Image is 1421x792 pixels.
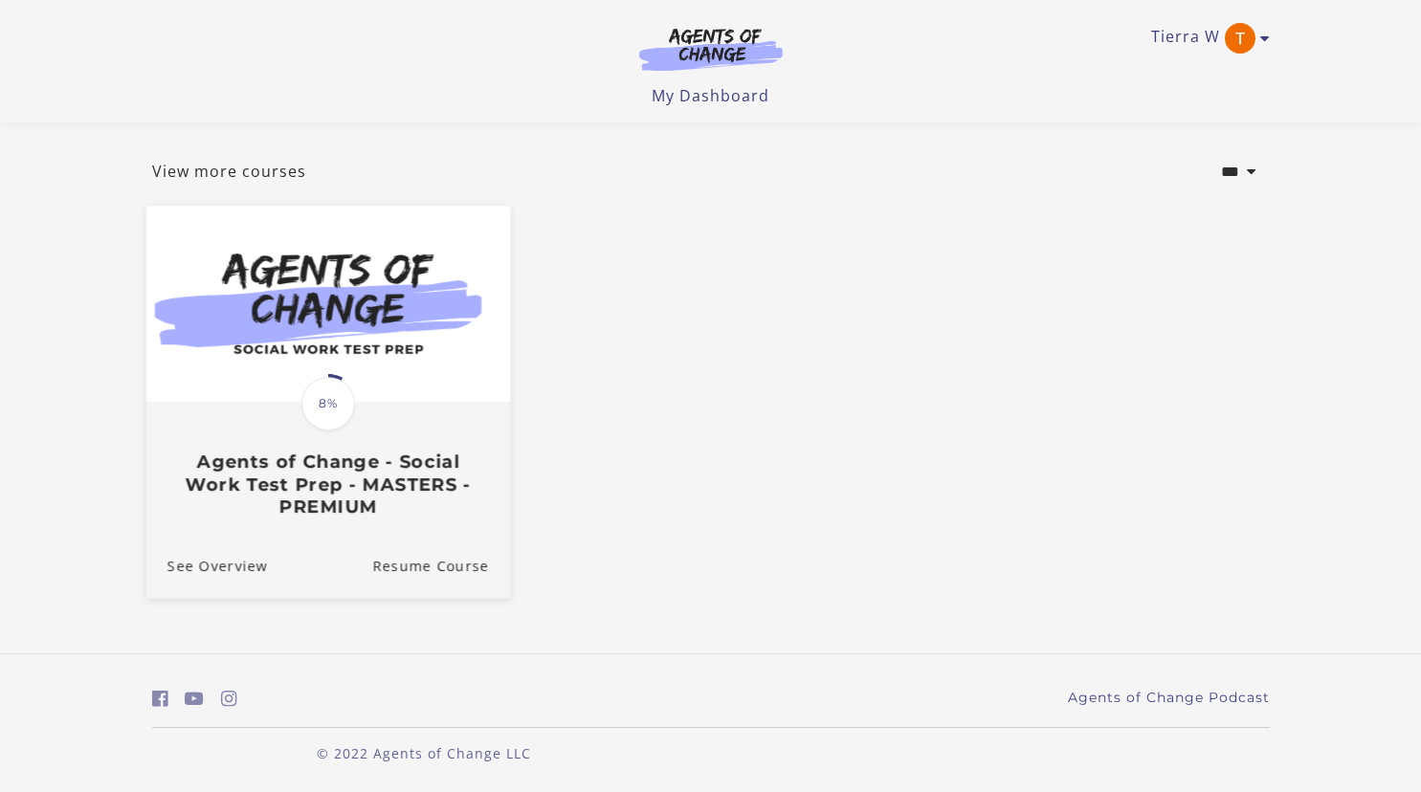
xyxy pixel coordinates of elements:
[152,690,168,708] i: https://www.facebook.com/groups/aswbtestprep (Open in a new window)
[152,160,306,183] a: View more courses
[1151,23,1260,54] a: Toggle menu
[1068,688,1270,708] a: Agents of Change Podcast
[221,685,237,713] a: https://www.instagram.com/agentsofchangeprep/ (Open in a new window)
[185,685,204,713] a: https://www.youtube.com/c/AgentsofChangeTestPrepbyMeaganMitchell (Open in a new window)
[167,451,488,518] h3: Agents of Change - Social Work Test Prep - MASTERS - PREMIUM
[221,690,237,708] i: https://www.instagram.com/agentsofchangeprep/ (Open in a new window)
[372,534,510,598] a: Agents of Change - Social Work Test Prep - MASTERS - PREMIUM: Resume Course
[652,85,769,106] a: My Dashboard
[301,377,355,430] span: 8%
[152,743,696,763] p: © 2022 Agents of Change LLC
[152,685,168,713] a: https://www.facebook.com/groups/aswbtestprep (Open in a new window)
[619,27,803,71] img: Agents of Change Logo
[185,690,204,708] i: https://www.youtube.com/c/AgentsofChangeTestPrepbyMeaganMitchell (Open in a new window)
[145,534,267,598] a: Agents of Change - Social Work Test Prep - MASTERS - PREMIUM: See Overview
